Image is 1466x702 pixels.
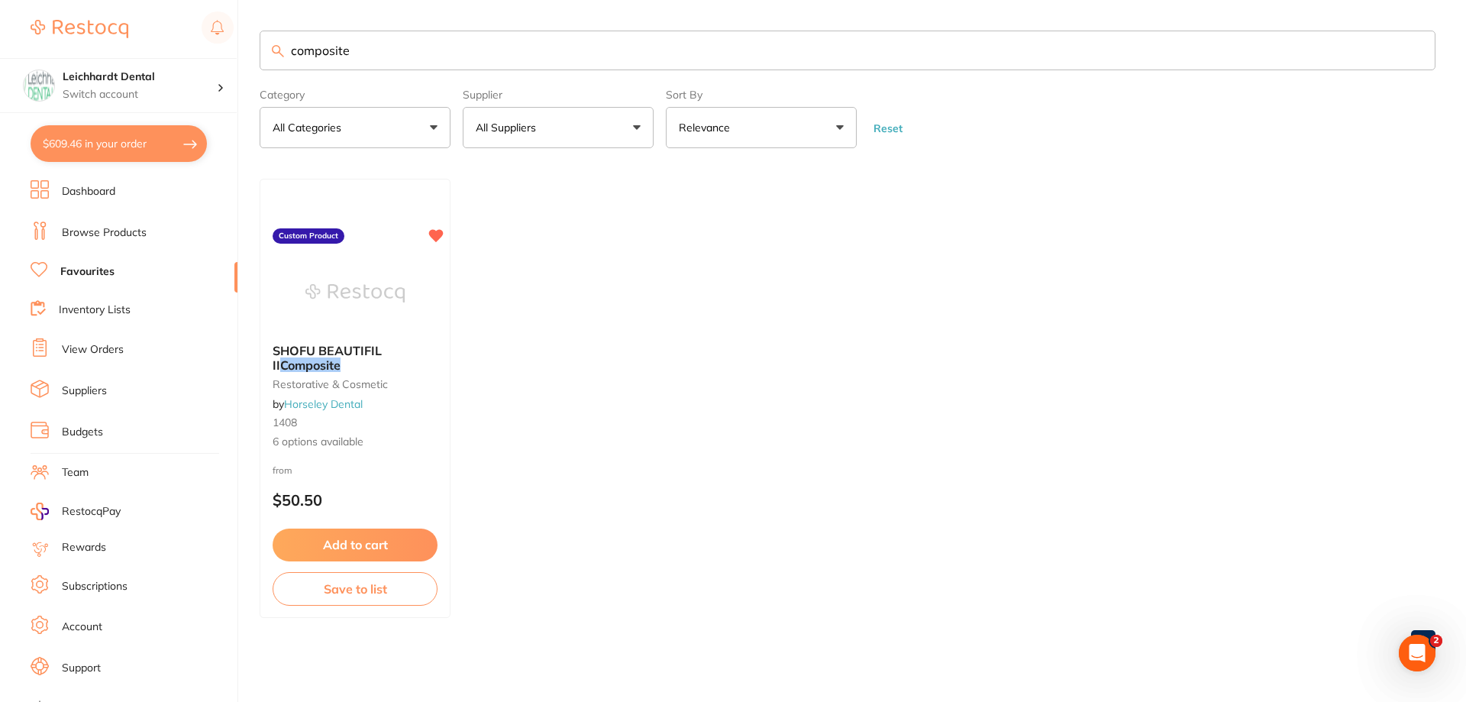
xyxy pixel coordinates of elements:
[273,435,438,450] span: 6 options available
[284,397,363,411] a: Horseley Dental
[62,661,101,676] a: Support
[273,464,292,476] span: from
[31,20,128,38] img: Restocq Logo
[666,89,857,101] label: Sort By
[62,540,106,555] a: Rewards
[476,120,542,135] p: All Suppliers
[1430,635,1442,647] span: 2
[280,357,341,373] em: Composite
[62,383,107,399] a: Suppliers
[31,11,128,47] a: Restocq Logo
[63,87,217,102] p: Switch account
[31,125,207,162] button: $609.46 in your order
[260,31,1435,70] input: Search Favourite Products
[62,620,102,635] a: Account
[62,342,124,357] a: View Orders
[679,120,736,135] p: Relevance
[60,264,115,280] a: Favourites
[1411,627,1435,658] a: 1
[273,120,347,135] p: All Categories
[666,107,857,148] button: Relevance
[463,89,654,101] label: Supplier
[62,184,115,199] a: Dashboard
[62,504,121,519] span: RestocqPay
[273,343,382,372] span: SHOFU BEAUTIFIL II
[273,529,438,561] button: Add to cart
[62,425,103,440] a: Budgets
[273,491,438,509] p: $50.50
[1399,635,1435,671] iframe: Intercom live chat
[273,344,438,372] b: SHOFU BEAUTIFIL II Composite
[260,89,450,101] label: Category
[273,397,363,411] span: by
[273,228,344,244] label: Custom Product
[273,572,438,606] button: Save to list
[62,225,147,241] a: Browse Products
[273,416,297,429] span: 1408
[260,107,450,148] button: All Categories
[31,503,49,520] img: RestocqPay
[305,255,405,332] img: SHOFU BEAUTIFIL II Composite
[31,503,121,520] a: RestocqPay
[869,121,907,135] button: Reset
[59,302,131,318] a: Inventory Lists
[62,579,128,594] a: Subscriptions
[63,70,217,85] h4: Leichhardt Dental
[62,465,89,480] a: Team
[273,378,438,390] small: restorative & cosmetic
[463,107,654,148] button: All Suppliers
[24,70,54,101] img: Leichhardt Dental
